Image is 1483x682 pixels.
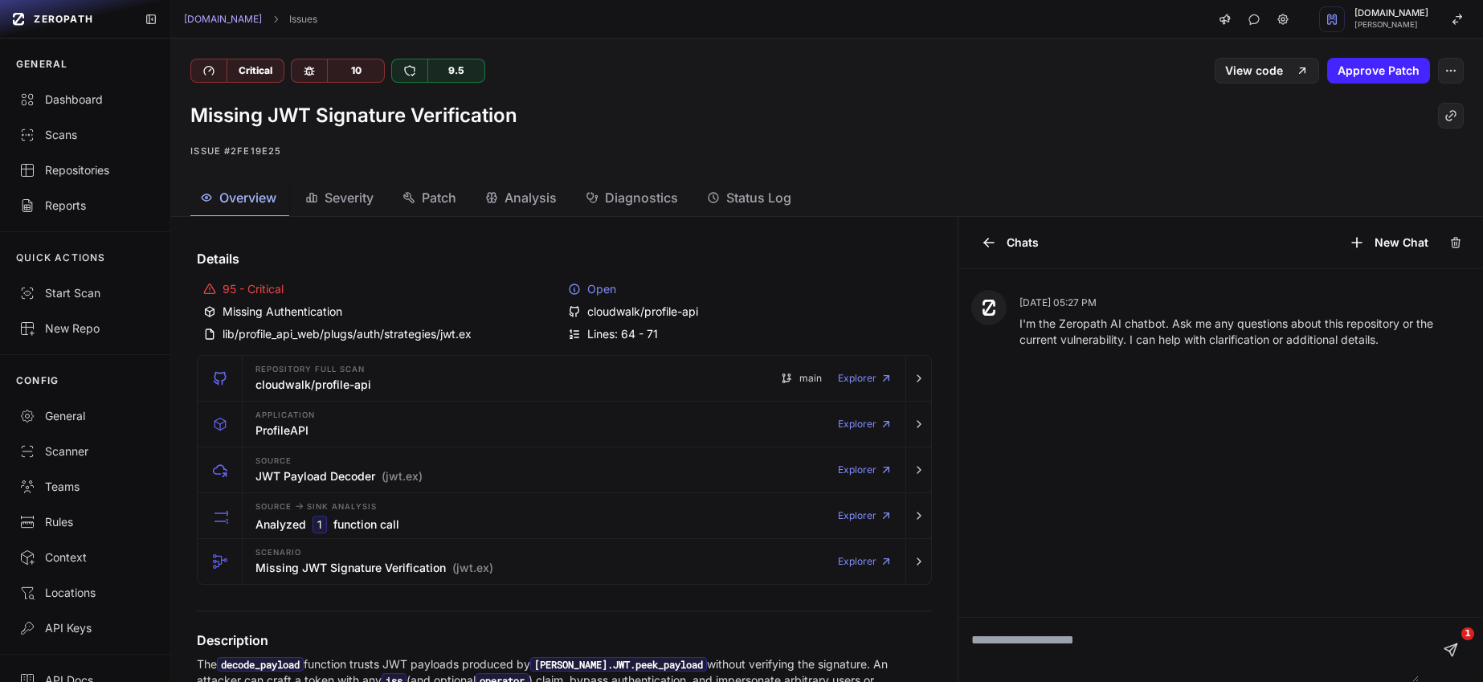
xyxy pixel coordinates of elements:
p: Issue #2fe19e25 [190,141,1464,161]
p: CONFIG [16,374,59,387]
p: QUICK ACTIONS [16,251,106,264]
button: Scenario Missing JWT Signature Verification (jwt.ex) Explorer [198,539,931,584]
span: Scenario [255,549,301,557]
span: (jwt.ex) [452,560,493,576]
div: 10 [327,59,384,82]
a: Explorer [838,500,893,532]
div: 95 - Critical [203,281,561,297]
a: View code [1215,58,1319,84]
button: Approve Patch [1327,58,1430,84]
div: 9.5 [427,59,484,82]
iframe: Intercom live chat [1428,627,1467,666]
a: ZEROPATH [6,6,132,32]
code: 1 [313,516,327,533]
span: 1 [1461,627,1474,640]
div: Dashboard [19,92,151,108]
button: Source JWT Payload Decoder (jwt.ex) Explorer [198,447,931,492]
div: Start Scan [19,285,151,301]
span: Source Sink Analysis [255,500,376,513]
nav: breadcrumb [184,13,317,26]
div: Repositories [19,162,151,178]
span: Severity [325,188,374,207]
div: Context [19,549,151,566]
div: Teams [19,479,151,495]
span: Status Log [726,188,791,207]
div: Critical [227,59,284,82]
div: Lines: 64 - 71 [568,326,925,342]
h3: JWT Payload Decoder [255,468,423,484]
span: ZEROPATH [34,13,93,26]
span: [DOMAIN_NAME] [1354,9,1428,18]
span: Overview [219,188,276,207]
p: [DATE] 05:27 PM [1019,296,1470,309]
p: I'm the Zeropath AI chatbot. Ask me any questions about this repository or the current vulnerabil... [1019,316,1470,348]
span: [PERSON_NAME] [1354,21,1428,29]
a: Explorer [838,454,893,486]
div: Rules [19,514,151,530]
span: (jwt.ex) [382,468,423,484]
button: Repository Full scan cloudwalk/profile-api main Explorer [198,356,931,401]
span: -> [295,500,304,512]
h4: Details [197,249,932,268]
h4: Description [197,631,932,650]
span: Analysis [505,188,557,207]
div: cloudwalk/profile-api [568,304,925,320]
div: Reports [19,198,151,214]
svg: chevron right, [270,14,281,25]
h3: Missing JWT Signature Verification [255,560,493,576]
a: Explorer [838,545,893,578]
h3: Analyzed function call [255,516,399,533]
h1: Missing JWT Signature Verification [190,103,517,129]
p: GENERAL [16,58,67,71]
span: Application [255,411,315,419]
a: Explorer [838,362,893,394]
div: New Repo [19,321,151,337]
h3: ProfileAPI [255,423,308,439]
a: [DOMAIN_NAME] [184,13,262,26]
div: Missing Authentication [203,304,561,320]
code: decode_payload [217,657,304,672]
div: Locations [19,585,151,601]
button: Application ProfileAPI Explorer [198,402,931,447]
div: Scanner [19,443,151,459]
span: main [799,372,822,385]
h3: cloudwalk/profile-api [255,377,371,393]
button: Source -> Sink Analysis Analyzed 1 function call Explorer [198,493,931,538]
div: Open [568,281,925,297]
span: Source [255,457,292,465]
span: Repository Full scan [255,366,364,374]
code: [PERSON_NAME].JWT.peek_payload [530,657,707,672]
img: Zeropath AI [981,300,997,316]
span: Patch [422,188,456,207]
a: Explorer [838,408,893,440]
a: Issues [289,13,317,26]
div: lib/profile_api_web/plugs/auth/strategies/jwt.ex [203,326,561,342]
div: API Keys [19,620,151,636]
span: Diagnostics [605,188,678,207]
div: Scans [19,127,151,143]
div: General [19,408,151,424]
button: New Chat [1339,230,1438,255]
button: Chats [971,230,1048,255]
